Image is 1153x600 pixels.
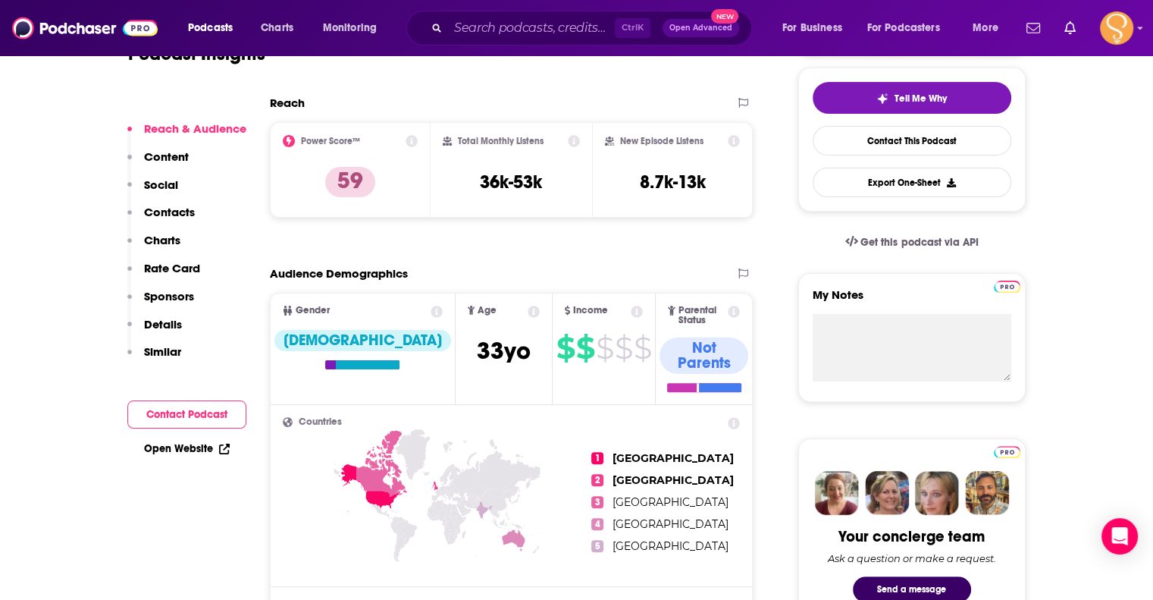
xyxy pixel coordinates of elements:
button: Reach & Audience [127,121,246,149]
h3: 36k-53k [480,171,542,193]
span: Open Advanced [669,24,732,32]
button: tell me why sparkleTell Me Why [813,82,1011,114]
img: Jules Profile [915,471,959,515]
span: Tell Me Why [895,93,947,105]
span: Gender [296,306,330,316]
span: $ [596,336,613,360]
a: Open Website [144,442,230,455]
p: Social [144,177,178,192]
span: 2 [591,474,603,486]
button: Charts [127,233,180,261]
span: $ [576,336,594,360]
p: Contacts [144,205,195,219]
button: Content [127,149,189,177]
div: [DEMOGRAPHIC_DATA] [274,330,451,351]
a: Contact This Podcast [813,126,1011,155]
span: Age [478,306,497,316]
h3: 8.7k-13k [640,171,706,193]
img: Podchaser Pro [994,446,1020,458]
h2: New Episode Listens [620,136,703,146]
p: Charts [144,233,180,247]
button: Sponsors [127,289,194,317]
span: Parental Status [678,306,725,325]
button: open menu [177,16,252,40]
p: Content [144,149,189,164]
button: Export One-Sheet [813,168,1011,197]
h2: Power Score™ [301,136,360,146]
label: My Notes [813,287,1011,314]
span: 3 [591,496,603,508]
img: tell me why sparkle [876,93,888,105]
button: Contacts [127,205,195,233]
p: Rate Card [144,261,200,275]
h2: Audience Demographics [270,266,408,281]
span: Monitoring [323,17,377,39]
p: Similar [144,344,181,359]
p: Reach & Audience [144,121,246,136]
button: open menu [312,16,396,40]
span: [GEOGRAPHIC_DATA] [613,539,728,553]
span: Ctrl K [615,18,650,38]
button: open menu [857,16,962,40]
span: 4 [591,518,603,530]
span: Charts [261,17,293,39]
button: Similar [127,344,181,372]
span: 5 [591,540,603,552]
div: Search podcasts, credits, & more... [421,11,766,46]
span: Income [573,306,608,316]
img: Barbara Profile [865,471,909,515]
div: Not Parents [660,338,748,374]
button: Show profile menu [1100,11,1133,45]
span: [GEOGRAPHIC_DATA] [613,473,734,487]
a: Get this podcast via API [833,224,991,261]
button: Social [127,177,178,206]
button: open menu [962,16,1017,40]
span: New [711,9,738,24]
a: Pro website [994,444,1020,458]
img: Sydney Profile [815,471,859,515]
img: Podchaser - Follow, Share and Rate Podcasts [12,14,158,42]
span: Get this podcast via API [860,236,978,249]
span: 1 [591,452,603,464]
input: Search podcasts, credits, & more... [448,16,615,40]
span: [GEOGRAPHIC_DATA] [613,495,728,509]
button: Open AdvancedNew [663,19,739,37]
button: Rate Card [127,261,200,289]
img: Podchaser Pro [994,281,1020,293]
span: Countries [299,417,342,427]
button: open menu [772,16,861,40]
a: Show notifications dropdown [1058,15,1082,41]
span: For Business [782,17,842,39]
span: [GEOGRAPHIC_DATA] [613,517,728,531]
a: Charts [251,16,302,40]
a: Pro website [994,278,1020,293]
span: Podcasts [188,17,233,39]
span: $ [556,336,575,360]
div: Your concierge team [838,527,985,546]
p: Details [144,317,182,331]
button: Details [127,317,182,345]
h2: Reach [270,96,305,110]
p: Sponsors [144,289,194,303]
a: Show notifications dropdown [1020,15,1046,41]
span: [GEOGRAPHIC_DATA] [613,451,734,465]
button: Contact Podcast [127,401,246,429]
div: Ask a question or make a request. [828,552,996,564]
img: Jon Profile [965,471,1009,515]
span: Logged in as RebeccaAtkinson [1100,11,1133,45]
span: For Podcasters [867,17,940,39]
h2: Total Monthly Listens [458,136,544,146]
span: $ [615,336,632,360]
img: User Profile [1100,11,1133,45]
span: 33 yo [477,336,531,366]
span: $ [634,336,651,360]
div: Open Intercom Messenger [1101,518,1138,554]
p: 59 [325,167,375,197]
span: More [973,17,998,39]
